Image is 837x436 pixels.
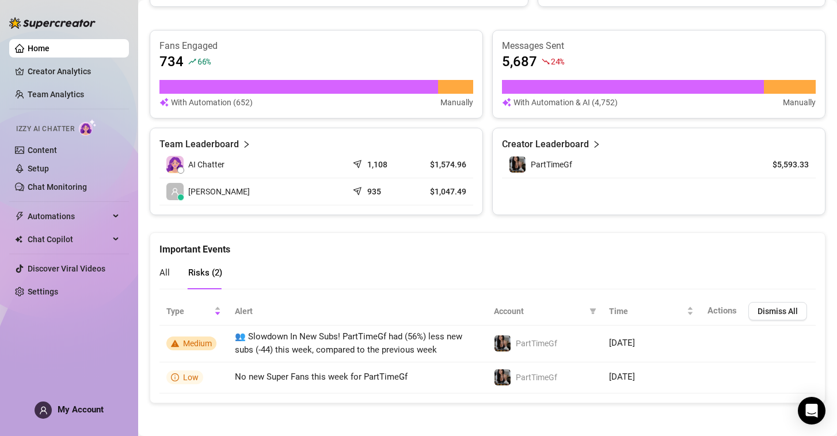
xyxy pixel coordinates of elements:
[707,305,737,316] span: Actions
[513,96,618,109] article: With Automation & AI (4,752)
[542,58,550,66] span: fall
[28,287,58,296] a: Settings
[609,305,684,318] span: Time
[79,119,97,136] img: AI Chatter
[28,90,84,99] a: Team Analytics
[188,158,225,171] span: AI Chatter
[159,233,816,257] div: Important Events
[494,305,585,318] span: Account
[28,207,109,225] span: Automations
[367,159,387,170] article: 1,108
[551,56,564,67] span: 24 %
[9,17,96,29] img: logo-BBDzfeDw.svg
[28,164,49,173] a: Setup
[28,146,57,155] a: Content
[609,338,635,348] span: [DATE]
[171,339,179,347] span: warning
[171,188,179,196] span: user
[28,264,105,273] a: Discover Viral Videos
[417,186,466,197] article: $1,047.49
[235,331,462,355] span: 👥 Slowdown In New Subs! PartTimeGf had (56%) less new subs (-44) this week, compared to the previ...
[159,52,184,71] article: 734
[531,160,572,169] span: PartTimeGf
[159,137,239,151] article: Team Leaderboard
[353,157,364,169] span: send
[58,404,104,415] span: My Account
[783,96,816,109] article: Manually
[171,96,253,109] article: With Automation (652)
[166,156,184,173] img: izzy-ai-chatter-avatar-DDCN_rTZ.svg
[502,52,537,71] article: 5,687
[502,40,816,52] article: Messages Sent
[28,182,87,192] a: Chat Monitoring
[15,235,22,243] img: Chat Copilot
[494,369,511,385] img: PartTimeGf
[235,372,408,382] span: No new Super Fans this week for PartTimeGf
[28,62,120,81] a: Creator Analytics
[242,137,250,151] span: right
[516,373,557,382] span: PartTimeGf
[188,267,222,278] span: Risks ( 2 )
[758,307,798,316] span: Dismiss All
[159,267,170,278] span: All
[183,373,199,382] span: Low
[798,397,825,424] div: Open Intercom Messenger
[353,184,364,196] span: send
[516,339,557,348] span: PartTimeGf
[166,305,212,318] span: Type
[228,297,487,326] th: Alert
[502,96,511,109] img: svg%3e
[159,297,228,326] th: Type
[367,186,381,197] article: 935
[171,373,179,381] span: info-circle
[609,372,635,382] span: [DATE]
[602,297,701,326] th: Time
[592,137,600,151] span: right
[440,96,473,109] article: Manually
[39,406,48,415] span: user
[587,303,599,320] span: filter
[197,56,211,67] span: 66 %
[15,212,24,221] span: thunderbolt
[159,40,473,52] article: Fans Engaged
[159,96,169,109] img: svg%3e
[748,302,807,320] button: Dismiss All
[183,339,212,348] span: Medium
[509,156,526,173] img: PartTimeGf
[188,58,196,66] span: rise
[16,124,74,135] span: Izzy AI Chatter
[502,137,589,151] article: Creator Leaderboard
[756,159,809,170] article: $5,593.33
[589,308,596,315] span: filter
[28,44,50,53] a: Home
[494,335,511,351] img: PartTimeGf
[188,185,250,198] span: [PERSON_NAME]
[417,159,466,170] article: $1,574.96
[28,230,109,248] span: Chat Copilot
